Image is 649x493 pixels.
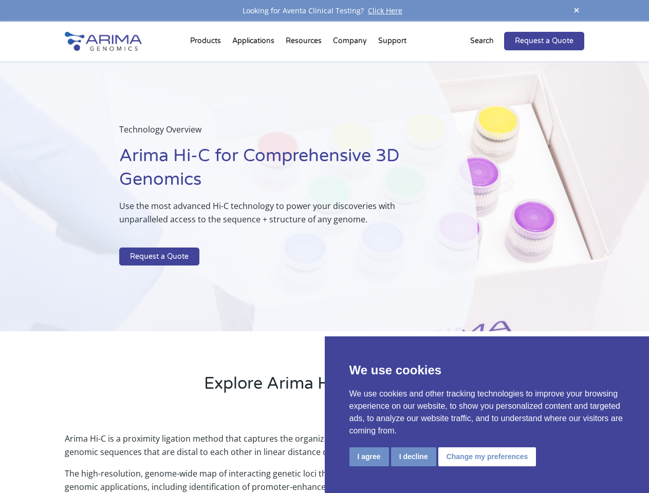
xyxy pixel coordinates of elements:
button: I agree [349,447,389,466]
h2: Explore Arima Hi-C Technology [65,372,584,403]
p: We use cookies [349,361,625,380]
img: Arima-Genomics-logo [65,32,142,51]
h1: Arima Hi-C for Comprehensive 3D Genomics [119,144,426,199]
a: Request a Quote [119,248,199,266]
p: Technology Overview [119,123,426,144]
p: Arima Hi-C is a proximity ligation method that captures the organizational structure of chromatin... [65,432,584,467]
button: I decline [391,447,436,466]
a: Click Here [364,6,406,15]
a: Request a Quote [504,32,584,50]
button: Change my preferences [438,447,536,466]
p: Use the most advanced Hi-C technology to power your discoveries with unparalleled access to the s... [119,199,426,234]
p: Search [470,34,494,48]
div: Looking for Aventa Clinical Testing? [65,4,584,17]
p: We use cookies and other tracking technologies to improve your browsing experience on our website... [349,388,625,437]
